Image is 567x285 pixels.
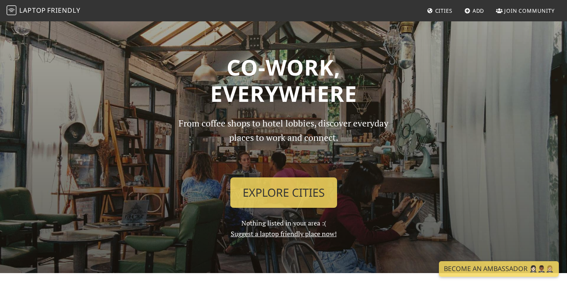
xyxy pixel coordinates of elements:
span: Friendly [47,6,80,15]
a: LaptopFriendly LaptopFriendly [7,4,80,18]
h1: Co-work, Everywhere [55,54,513,106]
span: Join Community [504,7,555,14]
a: Become an Ambassador 🤵🏻‍♀️🤵🏾‍♂️🤵🏼‍♀️ [439,261,559,277]
span: Cities [435,7,452,14]
a: Add [461,3,488,18]
a: Suggest a laptop friendly place now! [231,229,337,238]
span: Laptop [19,6,46,15]
img: LaptopFriendly [7,5,16,15]
a: Cities [424,3,456,18]
span: Add [473,7,484,14]
div: Nothing listed in your area :( [167,116,401,239]
p: From coffee shops to hotel lobbies, discover everyday places to work and connect. [172,116,396,171]
a: Join Community [493,3,558,18]
a: Explore Cities [230,177,337,208]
